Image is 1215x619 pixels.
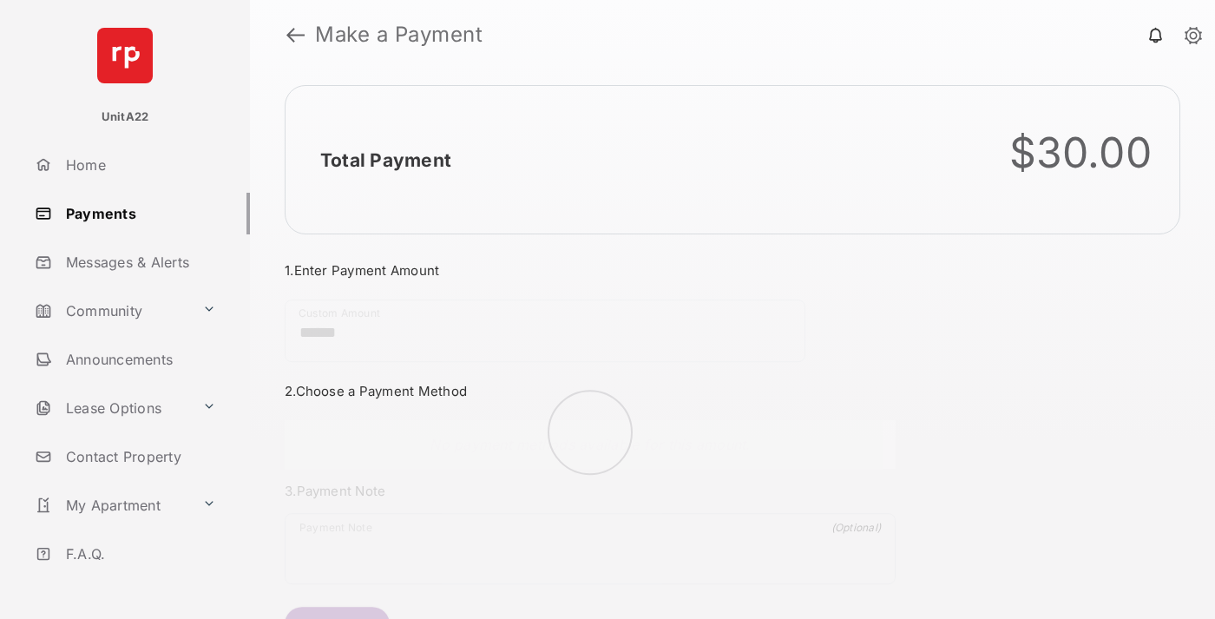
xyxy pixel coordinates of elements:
[97,28,153,83] img: svg+xml;base64,PHN2ZyB4bWxucz0iaHR0cDovL3d3dy53My5vcmcvMjAwMC9zdmciIHdpZHRoPSI2NCIgaGVpZ2h0PSI2NC...
[28,241,250,283] a: Messages & Alerts
[315,24,483,45] strong: Make a Payment
[285,483,896,499] h3: 3. Payment Note
[28,144,250,186] a: Home
[28,290,195,332] a: Community
[28,387,195,429] a: Lease Options
[320,149,451,171] h2: Total Payment
[285,383,896,399] h3: 2. Choose a Payment Method
[28,484,195,526] a: My Apartment
[28,193,250,234] a: Payments
[1009,128,1153,178] div: $30.00
[102,109,149,126] p: UnitA22
[28,436,250,477] a: Contact Property
[28,339,250,380] a: Announcements
[285,262,896,279] h3: 1. Enter Payment Amount
[28,533,250,575] a: F.A.Q.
